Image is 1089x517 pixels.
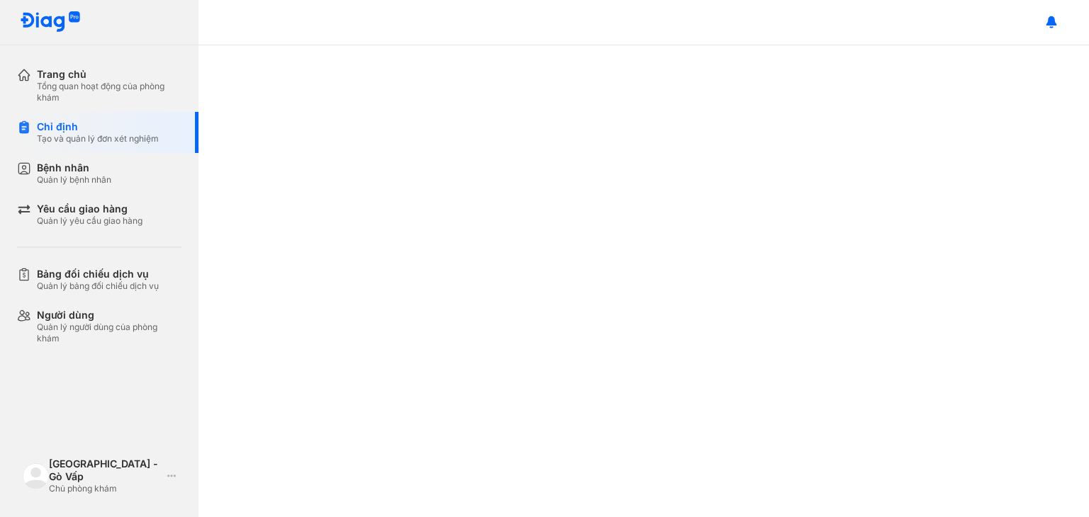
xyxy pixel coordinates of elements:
[37,133,159,144] div: Tạo và quản lý đơn xét nghiệm
[23,463,49,489] img: logo
[37,280,159,292] div: Quản lý bảng đối chiếu dịch vụ
[20,11,81,33] img: logo
[37,174,111,186] div: Quản lý bệnh nhân
[49,483,162,494] div: Chủ phòng khám
[37,68,181,81] div: Trang chủ
[37,268,159,280] div: Bảng đối chiếu dịch vụ
[37,215,143,227] div: Quản lý yêu cầu giao hàng
[37,81,181,103] div: Tổng quan hoạt động của phòng khám
[37,120,159,133] div: Chỉ định
[37,309,181,322] div: Người dùng
[37,203,143,215] div: Yêu cầu giao hàng
[37,161,111,174] div: Bệnh nhân
[49,458,162,483] div: [GEOGRAPHIC_DATA] - Gò Vấp
[37,322,181,344] div: Quản lý người dùng của phòng khám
